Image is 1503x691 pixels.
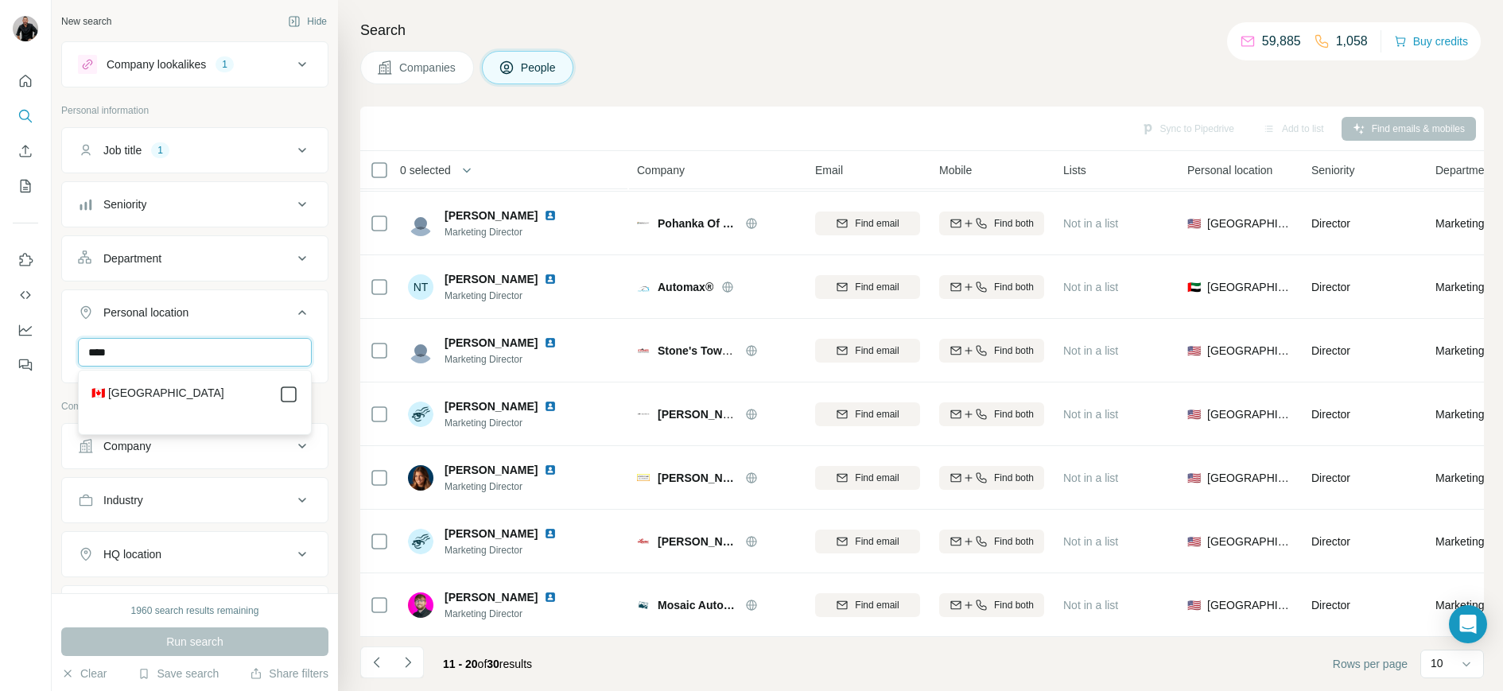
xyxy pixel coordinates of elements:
[994,598,1034,612] span: Find both
[855,280,899,294] span: Find email
[1311,217,1350,230] span: Director
[658,408,816,421] span: [PERSON_NAME] Auto Group
[658,470,737,486] span: [PERSON_NAME] Auto Group
[939,530,1044,553] button: Find both
[637,474,650,481] img: Logo of Kahlig Auto Group
[815,530,920,553] button: Find email
[658,279,713,295] span: Automax®
[13,281,38,309] button: Use Surfe API
[658,344,837,357] span: Stone's Town and Country Motors
[1187,162,1272,178] span: Personal location
[62,45,328,83] button: Company lookalikes1
[445,225,576,239] span: Marketing Director
[1063,217,1118,230] span: Not in a list
[443,658,478,670] span: 11 - 20
[544,464,557,476] img: LinkedIn logo
[544,209,557,222] img: LinkedIn logo
[637,222,650,224] img: Logo of Pohanka Of Salisbury
[408,211,433,236] img: Avatar
[544,527,557,540] img: LinkedIn logo
[408,465,433,491] img: Avatar
[939,593,1044,617] button: Find both
[151,143,169,157] div: 1
[855,407,899,421] span: Find email
[107,56,206,72] div: Company lookalikes
[637,538,650,543] img: Logo of Laura Auto Group
[216,57,234,72] div: 1
[1449,605,1487,643] div: Open Intercom Messenger
[131,604,259,618] div: 1960 search results remaining
[815,212,920,235] button: Find email
[13,16,38,41] img: Avatar
[408,338,433,363] img: Avatar
[445,462,538,478] span: [PERSON_NAME]
[13,137,38,165] button: Enrich CSV
[1207,343,1292,359] span: [GEOGRAPHIC_DATA]
[1311,535,1350,548] span: Director
[487,658,499,670] span: 30
[1063,408,1118,421] span: Not in a list
[939,162,972,178] span: Mobile
[1187,215,1201,231] span: 🇺🇸
[815,339,920,363] button: Find email
[445,352,576,367] span: Marketing Director
[658,534,737,549] span: [PERSON_NAME] Auto Group
[637,162,685,178] span: Company
[939,402,1044,426] button: Find both
[1311,408,1350,421] span: Director
[62,185,328,223] button: Seniority
[445,208,538,223] span: [PERSON_NAME]
[637,599,650,611] img: Logo of Mosaic Auto Group
[13,172,38,200] button: My lists
[62,535,328,573] button: HQ location
[1333,656,1408,672] span: Rows per page
[939,466,1044,490] button: Find both
[1063,162,1086,178] span: Lists
[1207,406,1292,422] span: [GEOGRAPHIC_DATA]
[544,273,557,285] img: LinkedIn logo
[103,142,142,158] div: Job title
[1311,599,1350,611] span: Director
[1311,162,1354,178] span: Seniority
[62,589,328,627] button: Annual revenue ($)
[1187,470,1201,486] span: 🇺🇸
[445,543,576,557] span: Marketing Director
[408,402,433,427] img: Avatar
[521,60,557,76] span: People
[1394,30,1468,52] button: Buy credits
[13,102,38,130] button: Search
[62,427,328,465] button: Company
[637,413,650,416] img: Logo of Jeff Belzer's Auto Group
[138,666,219,681] button: Save search
[400,162,451,178] span: 0 selected
[1311,472,1350,484] span: Director
[408,592,433,618] img: Avatar
[1262,32,1301,51] p: 59,885
[13,351,38,379] button: Feedback
[1207,534,1292,549] span: [GEOGRAPHIC_DATA]
[1311,281,1350,293] span: Director
[1187,406,1201,422] span: 🇺🇸
[61,399,328,413] p: Company information
[855,534,899,549] span: Find email
[360,646,392,678] button: Navigate to previous page
[1187,343,1201,359] span: 🇺🇸
[1187,279,1201,295] span: 🇦🇪
[1207,279,1292,295] span: [GEOGRAPHIC_DATA]
[445,607,576,621] span: Marketing Director
[939,339,1044,363] button: Find both
[1311,344,1350,357] span: Director
[815,275,920,299] button: Find email
[360,19,1484,41] h4: Search
[62,481,328,519] button: Industry
[855,216,899,231] span: Find email
[1435,162,1493,178] span: Department
[103,438,151,454] div: Company
[1187,534,1201,549] span: 🇺🇸
[815,466,920,490] button: Find email
[445,479,576,494] span: Marketing Director
[1336,32,1368,51] p: 1,058
[392,646,424,678] button: Navigate to next page
[445,398,538,414] span: [PERSON_NAME]
[994,534,1034,549] span: Find both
